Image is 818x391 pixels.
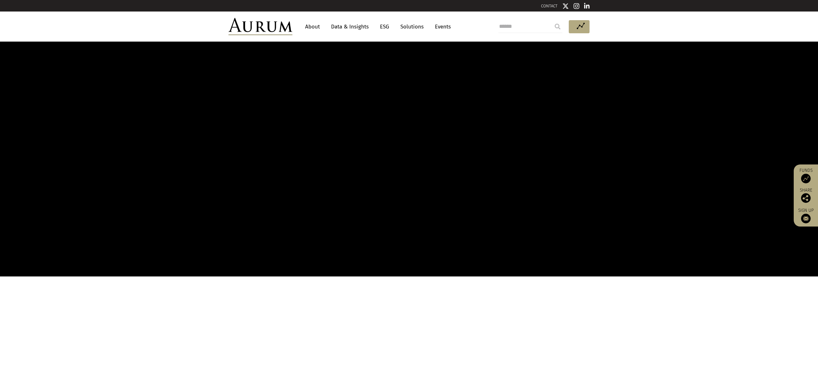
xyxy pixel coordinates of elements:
[801,174,811,183] img: Access Funds
[302,21,323,33] a: About
[562,3,569,9] img: Twitter icon
[797,168,815,183] a: Funds
[584,3,590,9] img: Linkedin icon
[397,21,427,33] a: Solutions
[228,18,292,35] img: Aurum
[432,21,451,33] a: Events
[574,3,579,9] img: Instagram icon
[551,20,564,33] input: Submit
[377,21,392,33] a: ESG
[801,214,811,223] img: Sign up to our newsletter
[797,188,815,203] div: Share
[797,208,815,223] a: Sign up
[328,21,372,33] a: Data & Insights
[801,193,811,203] img: Share this post
[541,4,558,8] a: CONTACT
